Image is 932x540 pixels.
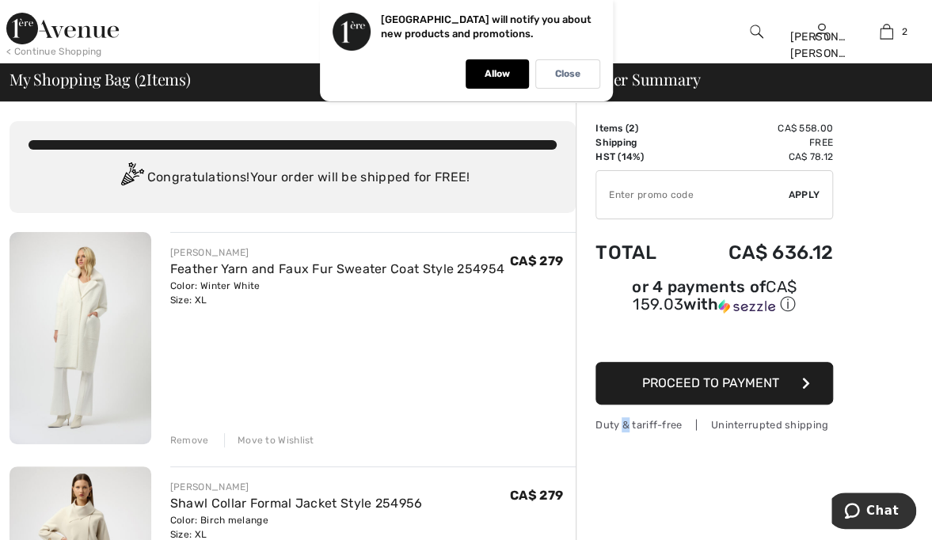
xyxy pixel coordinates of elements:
span: My Shopping Bag ( Items) [10,71,191,87]
a: 2 [855,22,919,41]
img: Feather Yarn and Faux Fur Sweater Coat Style 254954 [10,232,151,444]
p: Close [555,68,580,80]
iframe: PayPal-paypal [595,321,833,356]
span: CA$ 279 [510,253,563,268]
img: Sezzle [718,299,775,314]
input: Promo code [596,171,789,219]
span: 2 [629,123,634,134]
span: CA$ 279 [510,488,563,503]
div: [PERSON_NAME] [170,480,423,494]
td: Total [595,226,683,280]
td: Shipping [595,135,683,150]
div: [PERSON_NAME] [170,245,504,260]
img: search the website [750,22,763,41]
span: Apply [789,188,820,202]
span: 2 [901,25,907,39]
button: Proceed to Payment [595,362,833,405]
span: Proceed to Payment [642,375,779,390]
div: Congratulations! Your order will be shipped for FREE! [29,162,557,194]
div: Move to Wishlist [224,433,314,447]
img: 1ère Avenue [6,13,119,44]
div: or 4 payments of with [595,280,833,315]
a: Feather Yarn and Faux Fur Sweater Coat Style 254954 [170,261,504,276]
td: CA$ 636.12 [683,226,833,280]
img: Congratulation2.svg [116,162,147,194]
span: 2 [139,67,146,88]
img: My Bag [880,22,893,41]
img: My Info [815,22,828,41]
p: [GEOGRAPHIC_DATA] will notify you about new products and promotions. [381,13,592,40]
a: Shawl Collar Formal Jacket Style 254956 [170,496,423,511]
div: Duty & tariff-free | Uninterrupted shipping [595,417,833,432]
td: Items ( ) [595,121,683,135]
span: CA$ 159.03 [633,277,797,314]
iframe: Opens a widget where you can chat to one of our agents [831,492,916,532]
div: Color: Winter White Size: XL [170,279,504,307]
p: Allow [485,68,510,80]
div: or 4 payments ofCA$ 159.03withSezzle Click to learn more about Sezzle [595,280,833,321]
td: CA$ 78.12 [683,150,833,164]
div: Remove [170,433,209,447]
td: Free [683,135,833,150]
td: CA$ 558.00 [683,121,833,135]
div: < Continue Shopping [6,44,102,59]
td: HST (14%) [595,150,683,164]
div: [PERSON_NAME] [PERSON_NAME] [789,29,853,62]
a: Sign In [815,24,828,39]
div: Order Summary [566,71,922,87]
